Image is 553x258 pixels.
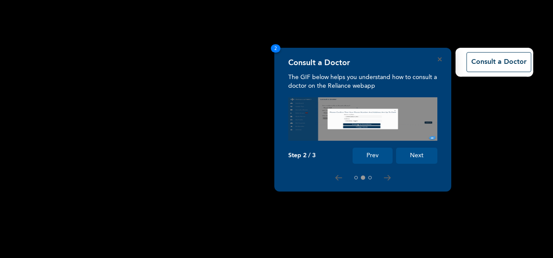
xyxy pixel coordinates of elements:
button: Prev [353,148,393,164]
p: Step 2 / 3 [288,152,316,159]
h4: Consult a Doctor [288,58,350,68]
button: Next [396,148,437,164]
button: Consult a Doctor [466,52,531,72]
button: Close [438,57,442,61]
span: 2 [271,44,280,53]
p: The GIF below helps you understand how to consult a doctor on the Reliance webapp [288,73,437,90]
img: consult_tour.f0374f2500000a21e88d.gif [288,97,437,141]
